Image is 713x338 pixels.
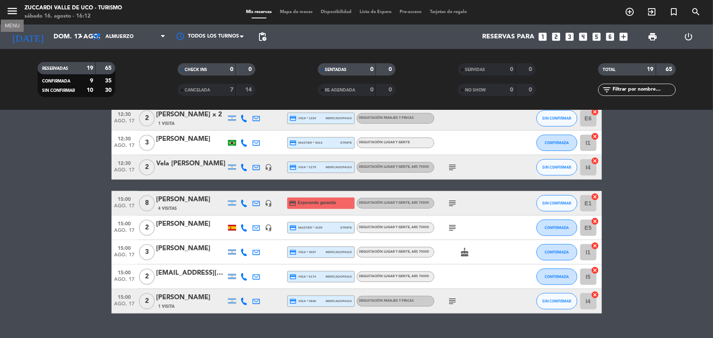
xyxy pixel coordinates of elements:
input: Filtrar por nombre... [612,85,675,94]
i: exit_to_app [647,7,657,17]
strong: 65 [105,65,113,71]
i: looks_6 [605,31,615,42]
span: TOTAL [603,68,616,72]
i: credit_card [290,249,297,256]
span: Esperando garantía [298,200,336,206]
span: SENTADAS [325,68,347,72]
span: visa * 2175 [290,164,316,171]
i: power_settings_new [684,32,694,42]
span: pending_actions [257,32,267,42]
i: search [691,7,701,17]
i: credit_card [290,164,297,171]
i: filter_list [602,85,612,95]
i: credit_card [290,224,297,231]
span: Almuerzo [105,34,134,40]
button: SIN CONFIRMAR [536,293,577,309]
span: 3 [139,244,155,260]
span: Lista de Espera [355,10,396,14]
strong: 0 [510,67,514,72]
span: , ARS 70000 [410,201,429,205]
i: looks_one [537,31,548,42]
i: [DATE] [6,28,49,46]
strong: 35 [105,78,113,84]
i: credit_card [290,115,297,122]
span: RESERVADAS [42,67,69,71]
strong: 0 [230,67,233,72]
span: Reservas para [482,33,534,41]
strong: 7 [230,87,233,93]
strong: 19 [87,65,93,71]
strong: 9 [90,78,93,84]
button: menu [6,5,18,20]
span: CONFIRMADA [545,250,569,254]
div: [PERSON_NAME] [156,134,226,145]
span: 2 [139,293,155,309]
i: looks_4 [578,31,588,42]
button: CONFIRMADA [536,244,577,260]
span: Pre-acceso [396,10,426,14]
strong: 14 [245,87,253,93]
span: mercadopago [326,249,352,255]
span: 15:00 [114,194,135,203]
span: 15:00 [114,218,135,228]
span: SIN CONFIRMAR [542,299,571,303]
div: Vela [PERSON_NAME] [156,158,226,169]
div: [PERSON_NAME] x 2 [156,109,226,120]
i: subject [448,198,458,208]
i: subject [448,223,458,233]
i: cancel [591,217,599,225]
span: 15:00 [114,292,135,301]
strong: 0 [529,67,534,72]
span: print [648,32,657,42]
i: cancel [591,108,599,116]
span: 2 [139,110,155,127]
i: menu [6,5,18,17]
i: cancel [591,242,599,250]
span: Degustación Parajes Y Fincas [359,299,414,302]
i: looks_5 [591,31,602,42]
span: 12:30 [114,133,135,143]
button: CONFIRMADA [536,135,577,151]
span: 15:00 [114,243,135,252]
span: Degustación Lugar y Gente [359,226,429,229]
i: add_circle_outline [625,7,635,17]
span: mercadopago [326,165,352,170]
span: ago. 17 [114,118,135,128]
span: 2 [139,220,155,236]
span: ago. 17 [114,167,135,177]
span: mercadopago [326,274,352,279]
span: stripe [340,140,352,145]
span: Degustación Lugar y Gente [359,250,429,253]
i: cancel [591,291,599,299]
div: LOG OUT [671,24,707,49]
div: Zuccardi Valle de Uco - Turismo [25,4,122,12]
span: ago. 17 [114,228,135,237]
i: looks_3 [564,31,575,42]
i: cancel [591,266,599,274]
button: SIN CONFIRMAR [536,110,577,127]
i: headset_mic [265,224,273,231]
span: CONFIRMADA [42,79,71,83]
div: [PERSON_NAME] [156,219,226,229]
span: 8 [139,195,155,211]
span: SIN CONFIRMAR [42,89,75,93]
i: credit_card [290,273,297,280]
i: add_box [618,31,629,42]
span: SIN CONFIRMAR [542,201,571,205]
span: Disponibilidad [317,10,355,14]
span: CONFIRMADA [545,225,569,230]
span: , ARS 70000 [410,226,429,229]
span: 2 [139,269,155,285]
div: [EMAIL_ADDRESS][DOMAIN_NAME] [156,268,226,278]
i: turned_in_not [669,7,679,17]
i: subject [448,296,458,306]
span: SERVIDAS [465,68,485,72]
span: Mis reservas [242,10,276,14]
span: SIN CONFIRMAR [542,116,571,120]
strong: 0 [510,87,514,93]
span: RE AGENDADA [325,88,355,92]
span: master * 9414 [290,139,323,147]
span: NO SHOW [465,88,486,92]
strong: 19 [647,67,654,72]
strong: 0 [370,87,373,93]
